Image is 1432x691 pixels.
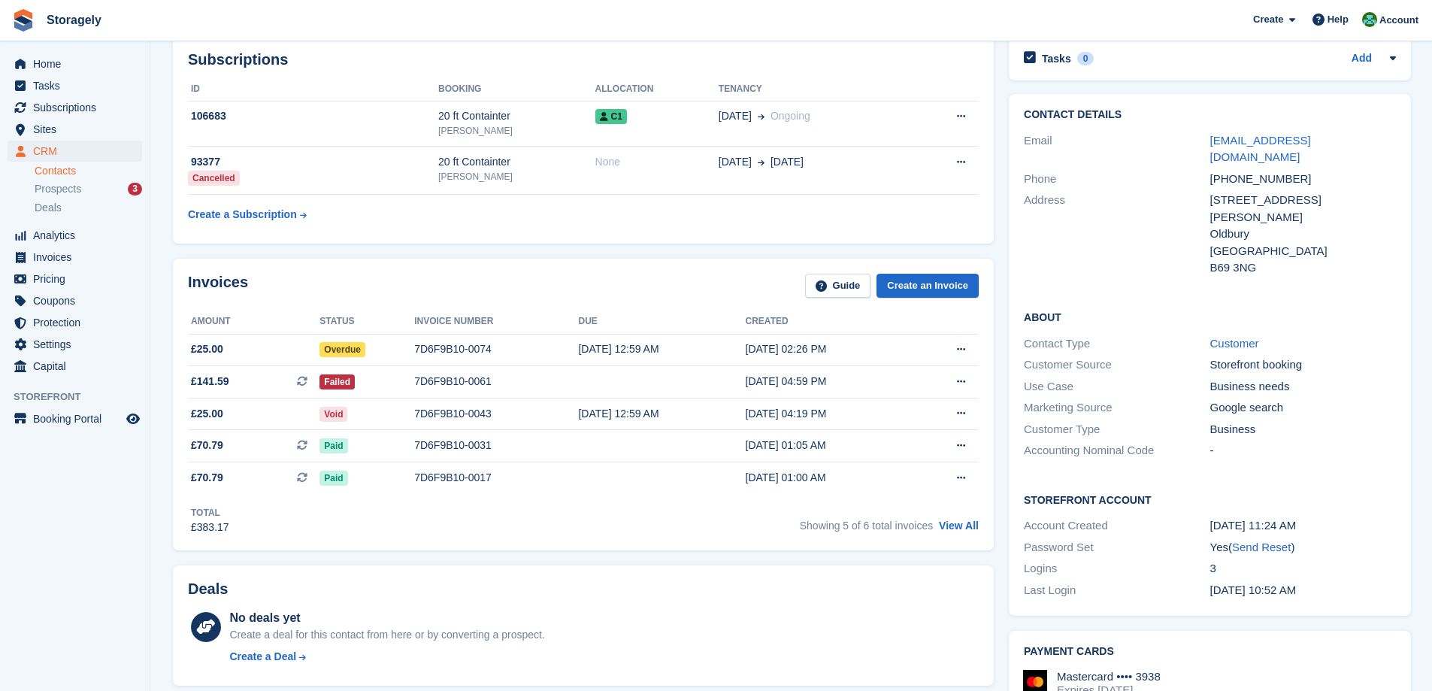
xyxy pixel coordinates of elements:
[770,110,810,122] span: Ongoing
[1024,421,1209,438] div: Customer Type
[1232,541,1291,553] a: Send Reset
[1057,670,1161,683] div: Mastercard •••• 3938
[1210,560,1396,577] div: 3
[188,201,307,229] a: Create a Subscription
[188,274,248,299] h2: Invoices
[1210,259,1396,277] div: B69 3NG
[33,334,123,355] span: Settings
[8,225,142,246] a: menu
[939,520,979,532] a: View All
[191,374,229,389] span: £141.59
[1210,539,1396,556] div: Yes
[188,77,438,102] th: ID
[8,268,142,289] a: menu
[719,154,752,170] span: [DATE]
[1362,12,1377,27] img: Notifications
[191,506,229,520] div: Total
[438,124,595,138] div: [PERSON_NAME]
[414,438,578,453] div: 7D6F9B10-0031
[595,109,627,124] span: C1
[33,356,123,377] span: Capital
[719,108,752,124] span: [DATE]
[1024,132,1209,166] div: Email
[438,154,595,170] div: 20 ft Containter
[1024,309,1396,324] h2: About
[1024,582,1209,599] div: Last Login
[188,310,319,334] th: Amount
[1210,399,1396,417] div: Google search
[1024,335,1209,353] div: Contact Type
[1024,109,1396,121] h2: Contact Details
[33,312,123,333] span: Protection
[8,356,142,377] a: menu
[1210,171,1396,188] div: [PHONE_NUMBER]
[319,407,347,422] span: Void
[33,53,123,74] span: Home
[41,8,107,32] a: Storagely
[1210,226,1396,243] div: Oldbury
[746,406,914,422] div: [DATE] 04:19 PM
[746,374,914,389] div: [DATE] 04:59 PM
[8,290,142,311] a: menu
[805,274,871,299] a: Guide
[188,171,240,186] div: Cancelled
[35,201,62,215] span: Deals
[12,9,35,32] img: stora-icon-8386f47178a22dfd0bd8f6a31ec36ba5ce8667c1dd55bd0f319d3a0aa187defe.svg
[746,470,914,486] div: [DATE] 01:00 AM
[8,53,142,74] a: menu
[33,408,123,429] span: Booking Portal
[1328,12,1349,27] span: Help
[33,247,123,268] span: Invoices
[1210,421,1396,438] div: Business
[1210,243,1396,260] div: [GEOGRAPHIC_DATA]
[595,77,719,102] th: Allocation
[191,520,229,535] div: £383.17
[33,97,123,118] span: Subscriptions
[8,75,142,96] a: menu
[414,310,578,334] th: Invoice number
[188,51,979,68] h2: Subscriptions
[1210,356,1396,374] div: Storefront booking
[8,408,142,429] a: menu
[319,471,347,486] span: Paid
[746,310,914,334] th: Created
[191,406,223,422] span: £25.00
[746,438,914,453] div: [DATE] 01:05 AM
[578,341,745,357] div: [DATE] 12:59 AM
[124,410,142,428] a: Preview store
[188,207,297,223] div: Create a Subscription
[595,154,719,170] div: None
[229,649,544,665] a: Create a Deal
[746,341,914,357] div: [DATE] 02:26 PM
[128,183,142,195] div: 3
[319,374,355,389] span: Failed
[414,341,578,357] div: 7D6F9B10-0074
[1210,517,1396,535] div: [DATE] 11:24 AM
[876,274,979,299] a: Create an Invoice
[1024,399,1209,417] div: Marketing Source
[1024,378,1209,396] div: Use Case
[188,154,438,170] div: 93377
[1077,52,1094,65] div: 0
[33,290,123,311] span: Coupons
[188,580,228,598] h2: Deals
[1024,356,1209,374] div: Customer Source
[188,108,438,124] div: 106683
[800,520,933,532] span: Showing 5 of 6 total invoices
[1210,442,1396,459] div: -
[1024,560,1209,577] div: Logins
[1024,442,1209,459] div: Accounting Nominal Code
[1210,337,1259,350] a: Customer
[1210,378,1396,396] div: Business needs
[8,97,142,118] a: menu
[1042,52,1071,65] h2: Tasks
[438,170,595,183] div: [PERSON_NAME]
[1024,539,1209,556] div: Password Set
[33,225,123,246] span: Analytics
[578,406,745,422] div: [DATE] 12:59 AM
[191,341,223,357] span: £25.00
[578,310,745,334] th: Due
[191,438,223,453] span: £70.79
[8,247,142,268] a: menu
[1210,192,1396,226] div: [STREET_ADDRESS][PERSON_NAME]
